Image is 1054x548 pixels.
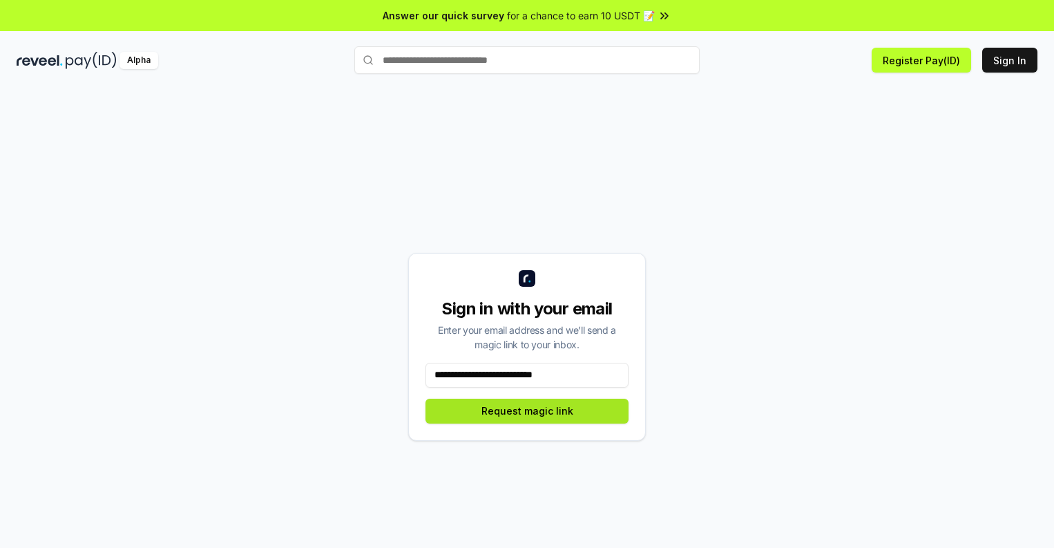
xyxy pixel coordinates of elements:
img: logo_small [519,270,535,287]
div: Sign in with your email [425,298,629,320]
span: for a chance to earn 10 USDT 📝 [507,8,655,23]
span: Answer our quick survey [383,8,504,23]
img: reveel_dark [17,52,63,69]
button: Request magic link [425,399,629,424]
button: Register Pay(ID) [872,48,971,73]
img: pay_id [66,52,117,69]
button: Sign In [982,48,1037,73]
div: Alpha [119,52,158,69]
div: Enter your email address and we’ll send a magic link to your inbox. [425,323,629,352]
